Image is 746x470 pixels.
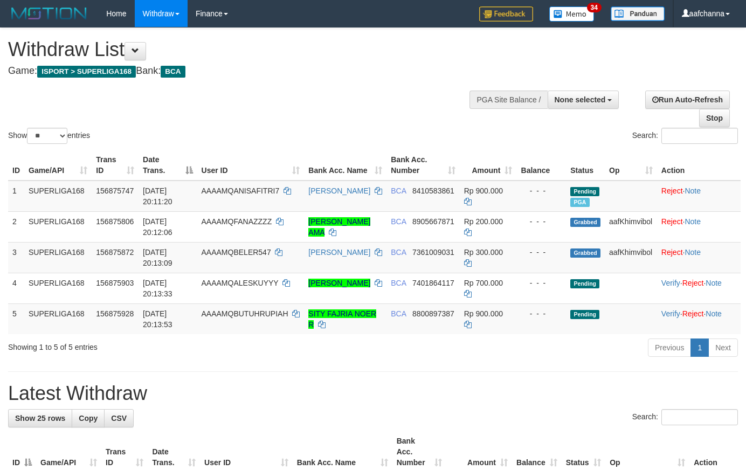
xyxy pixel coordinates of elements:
th: Action [657,150,741,181]
th: Amount: activate to sort column ascending [460,150,517,181]
th: Game/API: activate to sort column ascending [24,150,92,181]
a: Previous [648,338,691,357]
span: AAAAMQBUTUHRUPIAH [202,309,288,318]
span: Pending [570,187,599,196]
span: 156875928 [96,309,134,318]
input: Search: [661,128,738,144]
span: BCA [391,186,406,195]
span: Rp 700.000 [464,279,503,287]
a: [PERSON_NAME] [308,186,370,195]
td: · [657,181,741,212]
span: Copy 7401864117 to clipboard [412,279,454,287]
td: · · [657,273,741,303]
a: [PERSON_NAME] [308,279,370,287]
a: Stop [699,109,730,127]
h1: Latest Withdraw [8,383,738,404]
a: Note [685,186,701,195]
a: Verify [661,279,680,287]
td: SUPERLIGA168 [24,273,92,303]
td: · [657,242,741,273]
span: BCA [391,217,406,226]
select: Showentries [27,128,67,144]
span: 156875872 [96,248,134,257]
span: [DATE] 20:11:20 [143,186,172,206]
th: Op: activate to sort column ascending [605,150,657,181]
span: Rp 300.000 [464,248,503,257]
span: BCA [391,309,406,318]
span: Copy 8410583861 to clipboard [412,186,454,195]
span: Copy [79,414,98,423]
span: Rp 900.000 [464,186,503,195]
a: SITY FAJRIA NOER R [308,309,376,329]
td: SUPERLIGA168 [24,181,92,212]
span: BCA [161,66,185,78]
a: [PERSON_NAME] [308,248,370,257]
td: 4 [8,273,24,303]
th: ID [8,150,24,181]
img: panduan.png [611,6,665,21]
a: Note [706,279,722,287]
input: Search: [661,409,738,425]
span: BCA [391,279,406,287]
span: None selected [555,95,606,104]
td: aafKhimvibol [605,242,657,273]
td: 2 [8,211,24,242]
a: [PERSON_NAME] AMA [308,217,370,237]
a: Reject [682,309,704,318]
span: BCA [391,248,406,257]
a: Note [685,217,701,226]
a: Next [708,338,738,357]
span: [DATE] 20:13:53 [143,309,172,329]
div: - - - [521,278,562,288]
label: Search: [632,409,738,425]
span: Pending [570,279,599,288]
td: SUPERLIGA168 [24,303,92,334]
img: Button%20Memo.svg [549,6,595,22]
span: [DATE] 20:12:06 [143,217,172,237]
td: aafKhimvibol [605,211,657,242]
label: Search: [632,128,738,144]
img: MOTION_logo.png [8,5,90,22]
th: Trans ID: activate to sort column ascending [92,150,139,181]
td: 1 [8,181,24,212]
span: ISPORT > SUPERLIGA168 [37,66,136,78]
a: Run Auto-Refresh [645,91,730,109]
span: 156875806 [96,217,134,226]
span: Copy 8800897387 to clipboard [412,309,454,318]
th: Status [566,150,605,181]
div: Showing 1 to 5 of 5 entries [8,337,303,353]
a: 1 [690,338,709,357]
div: - - - [521,216,562,227]
div: - - - [521,308,562,319]
span: Rp 900.000 [464,309,503,318]
a: Reject [661,186,683,195]
a: Reject [661,248,683,257]
div: PGA Site Balance / [469,91,547,109]
div: - - - [521,185,562,196]
th: User ID: activate to sort column ascending [197,150,305,181]
span: Marked by aafsoycanthlai [570,198,589,207]
a: Reject [682,279,704,287]
td: · · [657,303,741,334]
td: · [657,211,741,242]
span: [DATE] 20:13:09 [143,248,172,267]
span: AAAAMQANISAFITRI7 [202,186,280,195]
a: Note [706,309,722,318]
h4: Game: Bank: [8,66,487,77]
span: 156875747 [96,186,134,195]
img: Feedback.jpg [479,6,533,22]
a: Note [685,248,701,257]
span: Grabbed [570,218,600,227]
h1: Withdraw List [8,39,487,60]
span: Copy 8905667871 to clipboard [412,217,454,226]
a: Copy [72,409,105,427]
td: SUPERLIGA168 [24,211,92,242]
span: AAAAMQBELER547 [202,248,271,257]
span: [DATE] 20:13:33 [143,279,172,298]
th: Date Trans.: activate to sort column descending [139,150,197,181]
th: Bank Acc. Name: activate to sort column ascending [304,150,386,181]
span: 156875903 [96,279,134,287]
a: Verify [661,309,680,318]
td: 3 [8,242,24,273]
label: Show entries [8,128,90,144]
